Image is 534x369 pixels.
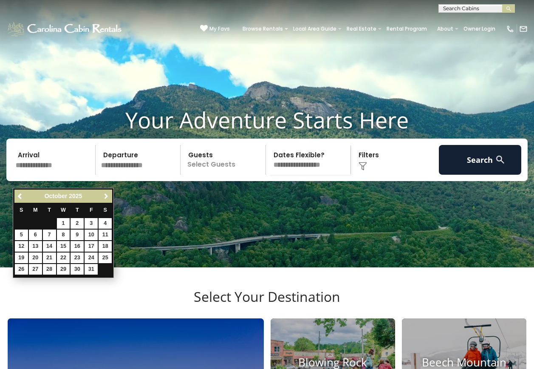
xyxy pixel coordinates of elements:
a: 30 [71,264,84,275]
a: 7 [43,230,56,240]
a: 8 [57,230,70,240]
a: 23 [71,253,84,263]
img: search-regular-white.png [495,154,506,165]
span: Previous [17,193,24,200]
a: 2 [71,218,84,229]
a: 31 [85,264,98,275]
span: My Favs [209,25,230,33]
span: October [45,193,68,199]
span: Friday [90,207,93,213]
a: Local Area Guide [289,23,341,35]
a: 21 [43,253,56,263]
a: Owner Login [459,23,500,35]
span: Wednesday [61,207,66,213]
a: 22 [57,253,70,263]
span: Tuesday [48,207,51,213]
a: 1 [57,218,70,229]
a: 19 [15,253,28,263]
a: 14 [43,241,56,252]
img: phone-regular-white.png [506,25,514,33]
span: 2025 [69,193,82,199]
h1: Your Adventure Starts Here [6,107,528,133]
a: 16 [71,241,84,252]
span: Saturday [104,207,107,213]
img: mail-regular-white.png [519,25,528,33]
img: filter--v1.png [359,162,367,170]
a: 11 [99,230,112,240]
a: 3 [85,218,98,229]
a: 28 [43,264,56,275]
a: 5 [15,230,28,240]
a: My Favs [200,25,230,33]
a: Previous [15,191,26,202]
h3: Select Your Destination [6,289,528,318]
a: Rental Program [382,23,431,35]
a: 12 [15,241,28,252]
img: White-1-1-2.png [6,20,124,37]
a: 4 [99,218,112,229]
span: Sunday [20,207,23,213]
a: 26 [15,264,28,275]
a: 25 [99,253,112,263]
a: 9 [71,230,84,240]
a: About [433,23,458,35]
p: Select Guests [183,145,266,175]
button: Search [439,145,522,175]
span: Next [103,193,110,200]
a: 20 [29,253,42,263]
a: Next [101,191,111,202]
span: Monday [33,207,38,213]
span: Thursday [76,207,79,213]
a: 17 [85,241,98,252]
a: 24 [85,253,98,263]
a: 27 [29,264,42,275]
a: 13 [29,241,42,252]
a: 29 [57,264,70,275]
a: 10 [85,230,98,240]
a: 6 [29,230,42,240]
a: Browse Rentals [238,23,287,35]
a: 15 [57,241,70,252]
a: 18 [99,241,112,252]
a: Real Estate [342,23,381,35]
